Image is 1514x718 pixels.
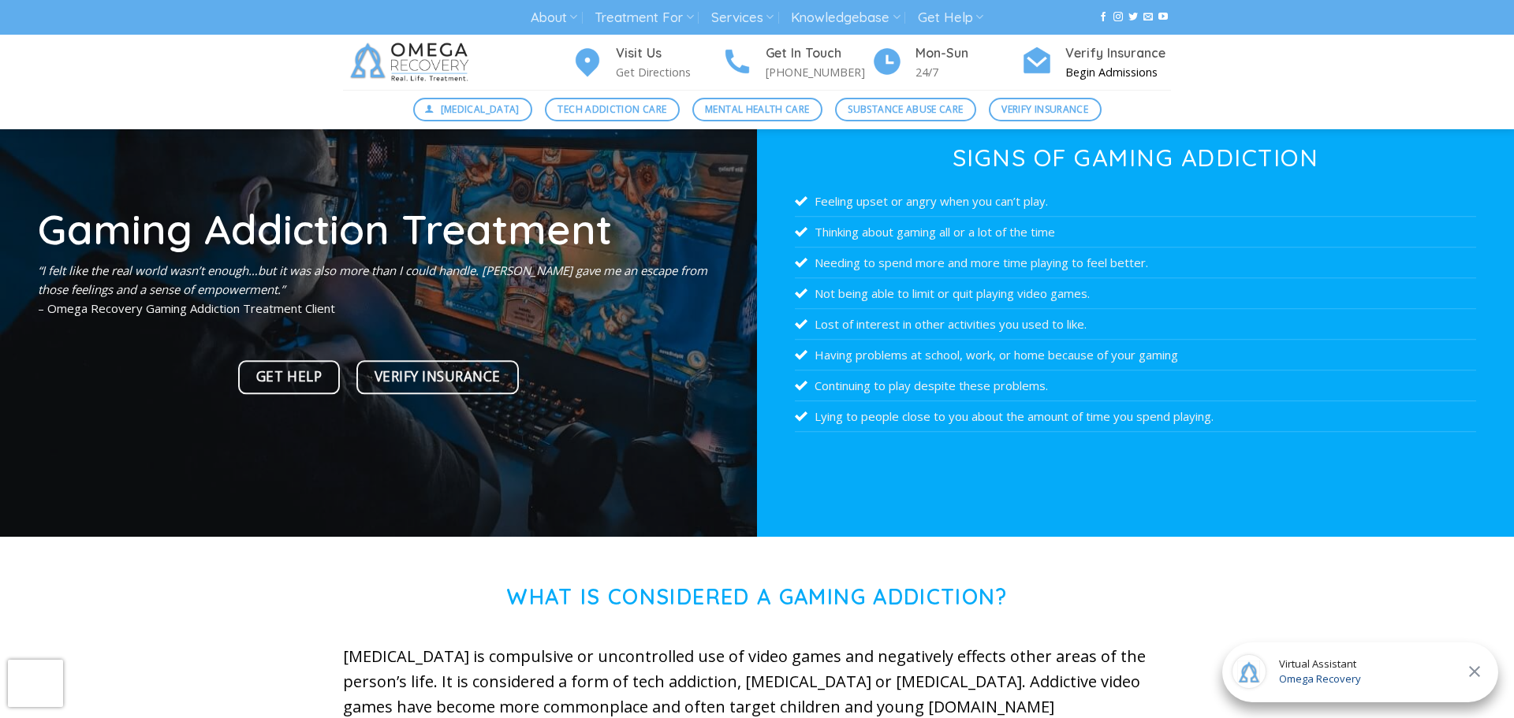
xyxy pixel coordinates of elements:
[989,98,1102,121] a: Verify Insurance
[1113,12,1123,23] a: Follow on Instagram
[1158,12,1168,23] a: Follow on YouTube
[1001,102,1088,117] span: Verify Insurance
[848,102,963,117] span: Substance Abuse Care
[343,35,481,90] img: Omega Recovery
[1128,12,1138,23] a: Follow on Twitter
[356,360,519,394] a: Verify Insurance
[1021,43,1171,82] a: Verify Insurance Begin Admissions
[38,208,719,250] h1: Gaming Addiction Treatment
[413,98,533,121] a: [MEDICAL_DATA]
[795,401,1476,432] li: Lying to people close to you about the amount of time you spend playing.
[545,98,680,121] a: Tech Addiction Care
[795,370,1476,401] li: Continuing to play despite these problems.
[692,98,822,121] a: Mental Health Care
[1098,12,1108,23] a: Follow on Facebook
[918,3,983,32] a: Get Help
[531,3,577,32] a: About
[38,262,707,297] em: “I felt like the real world wasn’t enough…but it was also more than I could handle. [PERSON_NAME]...
[915,63,1021,81] p: 24/7
[441,102,520,117] span: [MEDICAL_DATA]
[1065,63,1171,81] p: Begin Admissions
[711,3,774,32] a: Services
[256,366,322,388] span: Get Help
[795,217,1476,247] li: Thinking about gaming all or a lot of the time
[572,43,722,82] a: Visit Us Get Directions
[915,43,1021,64] h4: Mon-Sun
[795,309,1476,340] li: Lost of interest in other activities you used to like.
[616,43,722,64] h4: Visit Us
[766,63,871,81] p: [PHONE_NUMBER]
[705,102,809,117] span: Mental Health Care
[38,261,719,318] p: – Omega Recovery Gaming Addiction Treatment Client
[795,340,1476,370] li: Having problems at school, work, or home because of your gaming
[557,102,666,117] span: Tech Addiction Care
[795,186,1476,217] li: Feeling upset or angry when you can’t play.
[1065,43,1171,64] h4: Verify Insurance
[722,43,871,82] a: Get In Touch [PHONE_NUMBER]
[791,3,900,32] a: Knowledgebase
[795,247,1476,278] li: Needing to spend more and more time playing to feel better.
[835,98,976,121] a: Substance Abuse Care
[375,366,501,388] span: Verify Insurance
[766,43,871,64] h4: Get In Touch
[343,584,1171,610] h1: What is Considered a Gaming Addiction?
[795,278,1476,309] li: Not being able to limit or quit playing video games.
[238,360,340,394] a: Get Help
[795,146,1476,169] h3: Signs of Gaming Addiction
[595,3,693,32] a: Treatment For
[616,63,722,81] p: Get Directions
[1143,12,1153,23] a: Send us an email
